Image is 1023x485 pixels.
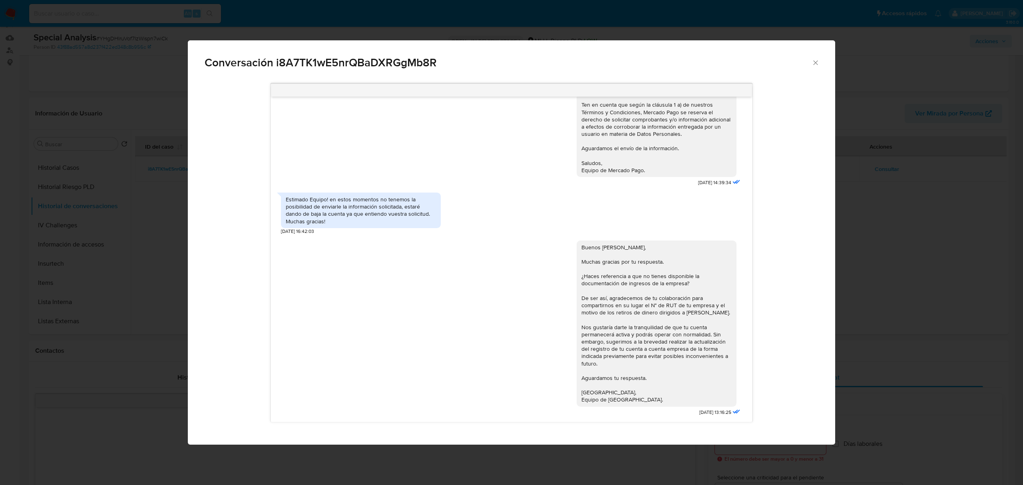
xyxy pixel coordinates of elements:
button: Cerrar [812,59,819,66]
span: [DATE] 14:39:34 [698,179,731,186]
span: [DATE] 13:16:25 [699,409,731,416]
div: Comunicación [188,40,835,445]
span: Conversación i8A7TK1wE5nrQBaDXRGgMb8R [205,57,812,68]
div: Buenos [PERSON_NAME], Muchas gracias por tu respuesta. ¿Haces referencia a que no tienes disponib... [581,244,732,404]
div: Estimado Equipo! en estos momentos no tenemos la posibilidad de enviarle la información solicitad... [286,196,436,225]
span: [DATE] 16:42:03 [281,228,314,235]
